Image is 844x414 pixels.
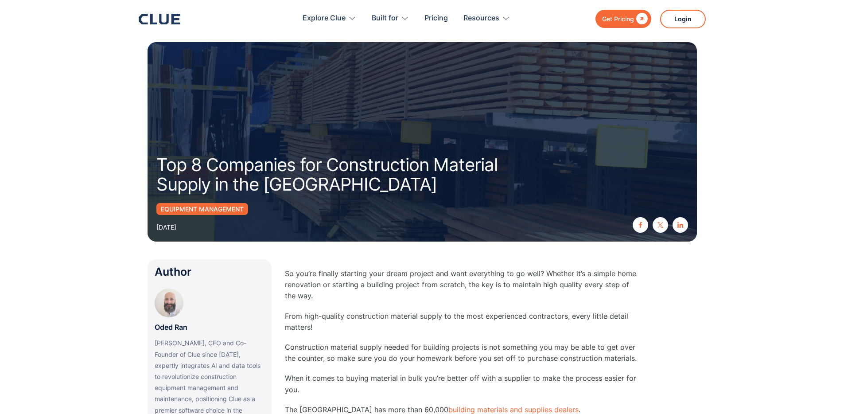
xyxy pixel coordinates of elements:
[448,405,579,414] a: building materials and supplies dealers
[156,155,529,194] h1: Top 8 Companies for Construction Material Supply in the [GEOGRAPHIC_DATA]
[285,268,639,302] p: So you’re finally starting your dream project and want everything to go well? Whether it’s a simp...
[303,4,346,32] div: Explore Clue
[677,222,683,228] img: linkedin icon
[634,13,648,24] div: 
[657,222,663,228] img: twitter X icon
[602,13,634,24] div: Get Pricing
[285,373,639,395] p: When it comes to buying material in bulk you’re better off with a supplier to make the process ea...
[285,311,639,333] p: From high-quality construction material supply to the most experienced contractors, every little ...
[463,4,510,32] div: Resources
[595,10,651,28] a: Get Pricing
[156,203,248,215] a: Equipment Management
[424,4,448,32] a: Pricing
[372,4,409,32] div: Built for
[303,4,356,32] div: Explore Clue
[285,342,639,364] p: Construction material supply needed for building projects is not something you may be able to get...
[463,4,499,32] div: Resources
[372,4,398,32] div: Built for
[155,322,187,333] p: Oded Ran
[156,222,176,233] div: [DATE]
[638,222,643,228] img: facebook icon
[155,266,264,277] div: Author
[660,10,706,28] a: Login
[155,289,183,317] img: Oded Ran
